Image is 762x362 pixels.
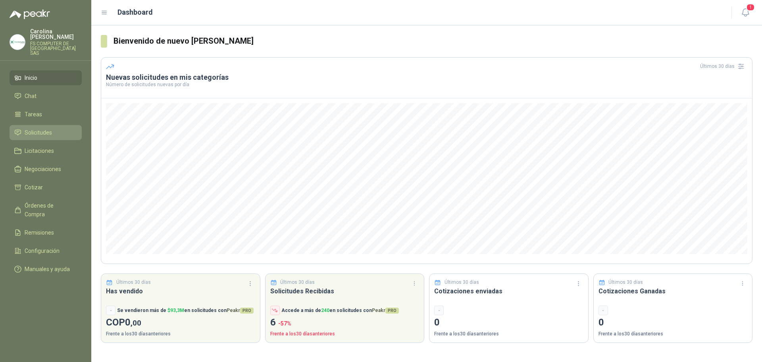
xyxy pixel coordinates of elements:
[106,82,747,87] p: Número de solicitudes nuevas por día
[372,308,399,313] span: Peakr
[25,183,43,192] span: Cotizar
[131,318,141,327] span: ,00
[700,60,747,73] div: Últimos 30 días
[738,6,752,20] button: 1
[444,279,479,286] p: Últimos 30 días
[321,308,329,313] span: 240
[25,146,54,155] span: Licitaciones
[10,162,82,177] a: Negociaciones
[10,180,82,195] a: Cotizar
[30,41,82,56] p: FS COMPUTER DE [GEOGRAPHIC_DATA] SAS
[25,92,37,100] span: Chat
[25,73,37,82] span: Inicio
[270,315,419,330] p: 6
[117,307,254,314] p: Se vendieron más de en solicitudes con
[10,107,82,122] a: Tareas
[270,330,419,338] p: Frente a los 30 días anteriores
[746,4,755,11] span: 1
[116,279,151,286] p: Últimos 30 días
[10,143,82,158] a: Licitaciones
[10,125,82,140] a: Solicitudes
[10,35,25,50] img: Company Logo
[106,306,115,315] div: -
[434,330,583,338] p: Frente a los 30 días anteriores
[434,306,444,315] div: -
[270,286,419,296] h3: Solicitudes Recibidas
[227,308,254,313] span: Peakr
[10,262,82,277] a: Manuales y ayuda
[114,35,752,47] h3: Bienvenido de nuevo [PERSON_NAME]
[106,330,255,338] p: Frente a los 30 días anteriores
[125,317,141,328] span: 0
[25,246,60,255] span: Configuración
[25,165,61,173] span: Negociaciones
[434,315,583,330] p: 0
[385,308,399,314] span: PRO
[281,307,399,314] p: Accede a más de en solicitudes con
[10,70,82,85] a: Inicio
[106,315,255,330] p: COP
[25,201,74,219] span: Órdenes de Compra
[10,89,82,104] a: Chat
[10,243,82,258] a: Configuración
[598,286,748,296] h3: Cotizaciones Ganadas
[25,265,70,273] span: Manuales y ayuda
[106,286,255,296] h3: Has vendido
[25,128,52,137] span: Solicitudes
[434,286,583,296] h3: Cotizaciones enviadas
[240,308,254,314] span: PRO
[598,330,748,338] p: Frente a los 30 días anteriores
[10,225,82,240] a: Remisiones
[280,279,315,286] p: Últimos 30 días
[25,228,54,237] span: Remisiones
[25,110,42,119] span: Tareas
[598,306,608,315] div: -
[608,279,643,286] p: Últimos 30 días
[117,7,153,18] h1: Dashboard
[10,10,50,19] img: Logo peakr
[598,315,748,330] p: 0
[278,320,291,327] span: -57 %
[106,73,747,82] h3: Nuevas solicitudes en mis categorías
[10,198,82,222] a: Órdenes de Compra
[167,308,184,313] span: $ 93,3M
[30,29,82,40] p: Carolina [PERSON_NAME]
